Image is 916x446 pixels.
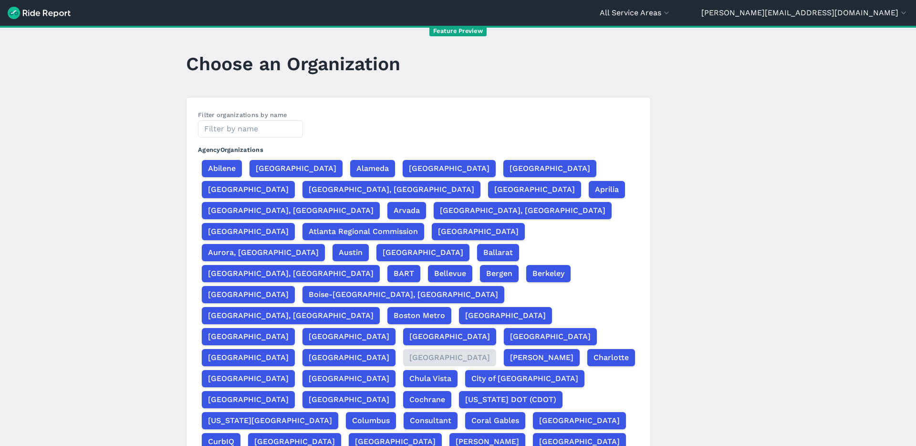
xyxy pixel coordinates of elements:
[202,160,242,177] button: Abilene
[208,205,374,216] span: [GEOGRAPHIC_DATA], [GEOGRAPHIC_DATA]
[483,247,513,258] span: Ballarat
[593,352,629,363] span: Charlotte
[526,265,571,282] button: Berkeley
[434,268,466,279] span: Bellevue
[309,289,498,300] span: Boise-[GEOGRAPHIC_DATA], [GEOGRAPHIC_DATA]
[587,349,635,366] button: Charlotte
[208,289,289,300] span: [GEOGRAPHIC_DATA]
[309,184,474,195] span: [GEOGRAPHIC_DATA], [GEOGRAPHIC_DATA]
[438,226,519,237] span: [GEOGRAPHIC_DATA]
[403,160,496,177] button: [GEOGRAPHIC_DATA]
[302,223,424,240] button: Atlanta Regional Commission
[459,391,562,408] button: [US_STATE] DOT (CDOT)
[198,120,303,138] input: Filter by name
[356,163,389,174] span: Alameda
[480,265,519,282] button: Bergen
[202,265,380,282] button: [GEOGRAPHIC_DATA], [GEOGRAPHIC_DATA]
[428,265,472,282] button: Bellevue
[510,331,591,342] span: [GEOGRAPHIC_DATA]
[403,328,496,345] button: [GEOGRAPHIC_DATA]
[302,370,396,387] button: [GEOGRAPHIC_DATA]
[504,349,580,366] button: [PERSON_NAME]
[202,349,295,366] button: [GEOGRAPHIC_DATA]
[394,268,414,279] span: BART
[409,163,489,174] span: [GEOGRAPHIC_DATA]
[532,268,564,279] span: Berkeley
[8,7,71,19] img: Ride Report
[600,7,671,19] button: All Service Areas
[539,415,620,426] span: [GEOGRAPHIC_DATA]
[302,328,396,345] button: [GEOGRAPHIC_DATA]
[202,181,295,198] button: [GEOGRAPHIC_DATA]
[302,349,396,366] button: [GEOGRAPHIC_DATA]
[434,202,612,219] button: [GEOGRAPHIC_DATA], [GEOGRAPHIC_DATA]
[440,205,605,216] span: [GEOGRAPHIC_DATA], [GEOGRAPHIC_DATA]
[465,412,525,429] button: Coral Gables
[409,331,490,342] span: [GEOGRAPHIC_DATA]
[394,205,420,216] span: Arvada
[309,373,389,384] span: [GEOGRAPHIC_DATA]
[387,202,426,219] button: Arvada
[202,328,295,345] button: [GEOGRAPHIC_DATA]
[208,268,374,279] span: [GEOGRAPHIC_DATA], [GEOGRAPHIC_DATA]
[202,202,380,219] button: [GEOGRAPHIC_DATA], [GEOGRAPHIC_DATA]
[471,415,519,426] span: Coral Gables
[504,328,597,345] button: [GEOGRAPHIC_DATA]
[589,181,625,198] button: Aprilia
[208,394,289,405] span: [GEOGRAPHIC_DATA]
[465,370,584,387] button: City of [GEOGRAPHIC_DATA]
[202,370,295,387] button: [GEOGRAPHIC_DATA]
[486,268,512,279] span: Bergen
[510,352,573,363] span: [PERSON_NAME]
[309,226,418,237] span: Atlanta Regional Commission
[208,247,319,258] span: Aurora, [GEOGRAPHIC_DATA]
[494,184,575,195] span: [GEOGRAPHIC_DATA]
[309,394,389,405] span: [GEOGRAPHIC_DATA]
[186,51,400,77] h1: Choose an Organization
[302,391,396,408] button: [GEOGRAPHIC_DATA]
[208,373,289,384] span: [GEOGRAPHIC_DATA]
[202,391,295,408] button: [GEOGRAPHIC_DATA]
[302,181,480,198] button: [GEOGRAPHIC_DATA], [GEOGRAPHIC_DATA]
[465,310,546,321] span: [GEOGRAPHIC_DATA]
[404,412,458,429] button: Consultant
[510,163,590,174] span: [GEOGRAPHIC_DATA]
[208,184,289,195] span: [GEOGRAPHIC_DATA]
[394,310,445,321] span: Boston Metro
[208,415,332,426] span: [US_STATE][GEOGRAPHIC_DATA]
[409,373,451,384] span: Chula Vista
[202,223,295,240] button: [GEOGRAPHIC_DATA]
[432,223,525,240] button: [GEOGRAPHIC_DATA]
[403,349,496,366] button: [GEOGRAPHIC_DATA]
[202,244,325,261] button: Aurora, [GEOGRAPHIC_DATA]
[410,415,451,426] span: Consultant
[387,265,420,282] button: BART
[333,244,369,261] button: Austin
[533,412,626,429] button: [GEOGRAPHIC_DATA]
[429,26,487,36] span: Feature Preview
[256,163,336,174] span: [GEOGRAPHIC_DATA]
[465,394,556,405] span: [US_STATE] DOT (CDOT)
[202,412,338,429] button: [US_STATE][GEOGRAPHIC_DATA]
[339,247,363,258] span: Austin
[208,226,289,237] span: [GEOGRAPHIC_DATA]
[488,181,581,198] button: [GEOGRAPHIC_DATA]
[376,244,469,261] button: [GEOGRAPHIC_DATA]
[346,412,396,429] button: Columbus
[208,352,289,363] span: [GEOGRAPHIC_DATA]
[701,7,908,19] button: [PERSON_NAME][EMAIL_ADDRESS][DOMAIN_NAME]
[459,307,552,324] button: [GEOGRAPHIC_DATA]
[208,331,289,342] span: [GEOGRAPHIC_DATA]
[383,247,463,258] span: [GEOGRAPHIC_DATA]
[350,160,395,177] button: Alameda
[208,310,374,321] span: [GEOGRAPHIC_DATA], [GEOGRAPHIC_DATA]
[202,307,380,324] button: [GEOGRAPHIC_DATA], [GEOGRAPHIC_DATA]
[503,160,596,177] button: [GEOGRAPHIC_DATA]
[409,394,445,405] span: Cochrane
[403,370,458,387] button: Chula Vista
[595,184,619,195] span: Aprilia
[309,331,389,342] span: [GEOGRAPHIC_DATA]
[202,286,295,303] button: [GEOGRAPHIC_DATA]
[403,391,451,408] button: Cochrane
[387,307,451,324] button: Boston Metro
